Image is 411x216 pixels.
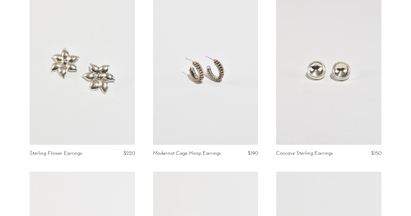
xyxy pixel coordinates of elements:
[30,151,82,156] a: Sterling Flower Earrings
[153,151,221,156] a: Modernist Cage Hoop Earrings
[371,151,381,156] span: $150
[276,151,333,156] a: Concave Sterling Earrings
[123,151,135,156] span: $220
[248,151,258,156] span: $190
